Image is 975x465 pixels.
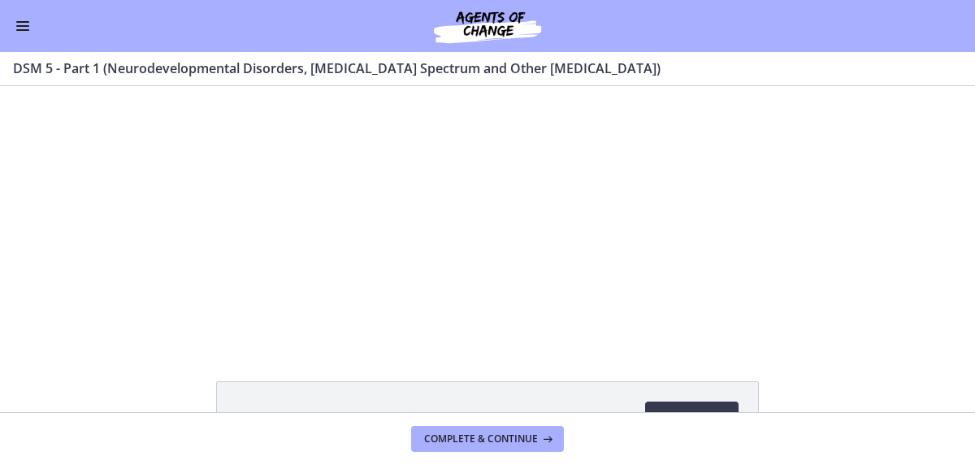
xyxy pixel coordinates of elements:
h3: DSM 5 - Part 1 (Neurodevelopmental Disorders, [MEDICAL_DATA] Spectrum and Other [MEDICAL_DATA]) [13,59,942,78]
button: Complete & continue [411,426,564,452]
img: Agents of Change Social Work Test Prep [390,7,585,46]
button: Enable menu [13,16,32,36]
span: 1-DSM5-Neurodevelopmental Disorders [236,408,485,428]
span: Complete & continue [424,432,538,445]
a: Download [645,402,739,434]
span: Download [658,408,726,428]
